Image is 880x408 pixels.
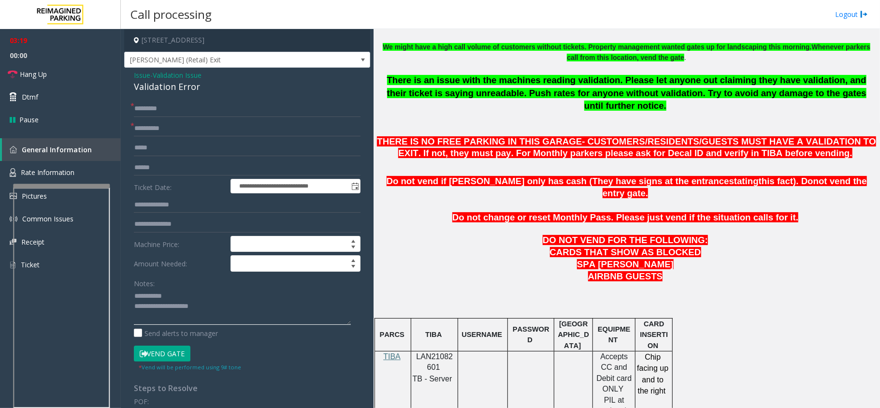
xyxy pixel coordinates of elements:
[759,176,813,186] span: this fact). Do
[134,70,150,80] span: Issue
[131,255,228,272] label: Amount Needed:
[387,176,729,186] span: Do not vend if [PERSON_NAME] only has cash (They have signs at the entrance
[383,43,811,51] span: We might have a high call volume of customers without tickets. Property management wanted gates u...
[10,261,16,269] img: 'icon'
[10,193,17,199] img: 'icon'
[346,236,360,244] span: Increase value
[134,275,155,289] label: Notes:
[125,52,321,68] span: [PERSON_NAME] (Retail) Exit
[383,353,401,361] a: TIBA
[349,179,360,193] span: Toggle popup
[134,328,218,338] label: Send alerts to manager
[153,70,202,80] span: Validation Issue
[603,176,867,198] span: not vend the entry gate.
[346,244,360,252] span: Decrease value
[383,352,401,361] span: TIBA
[10,168,16,177] img: 'icon'
[425,331,442,338] span: TIBA
[126,2,216,26] h3: Call processing
[598,325,631,344] span: EQUIPMENT
[377,136,876,159] span: THERE IS NO FREE PARKING IN THIS GARAGE- CUSTOMERS/RESIDENTS/GUESTS MUST HAVE A VALIDATION TO EXI...
[387,75,866,111] span: There is an issue with the machines reading validation. Please let anyone out claiming they have ...
[19,115,39,125] span: Pause
[21,168,74,177] span: Rate Information
[346,256,360,263] span: Increase value
[134,384,361,393] h4: Steps to Resolve
[835,9,868,19] a: Logout
[513,325,549,344] span: PASSWORD
[577,259,674,269] span: SPA [PERSON_NAME]
[10,215,17,223] img: 'icon'
[134,80,361,93] div: Validation Error
[131,236,228,252] label: Machine Price:
[22,145,92,154] span: General Information
[550,247,701,257] span: CARDS THAT SHOW AS BLOCKED
[10,146,17,153] img: 'icon'
[150,71,202,80] span: -
[637,353,668,395] span: Chip facing up and to the right
[543,235,708,245] span: DO NOT VEND FOR THE FOLLOWING:
[413,375,452,383] span: TB - Server
[2,138,121,161] a: General Information
[462,331,502,338] span: USERNAME
[860,9,868,19] img: logout
[380,331,404,338] span: PARCS
[124,29,370,52] h4: [STREET_ADDRESS]
[10,239,16,245] img: 'icon'
[729,176,759,186] span: stating
[588,271,663,281] span: AIRBNB GUESTS
[134,346,190,362] button: Vend Gate
[452,212,798,222] span: Do not change or reset Monthly Pass. Please just vend if the situation calls for it.
[558,320,589,350] span: [GEOGRAPHIC_DATA]
[640,320,668,350] span: CARD INSERTION
[346,263,360,271] span: Decrease value
[20,69,47,79] span: Hang Up
[131,179,228,193] label: Ticket Date:
[139,364,241,371] small: Vend will be performed using 9# tone
[22,92,38,102] span: Dtmf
